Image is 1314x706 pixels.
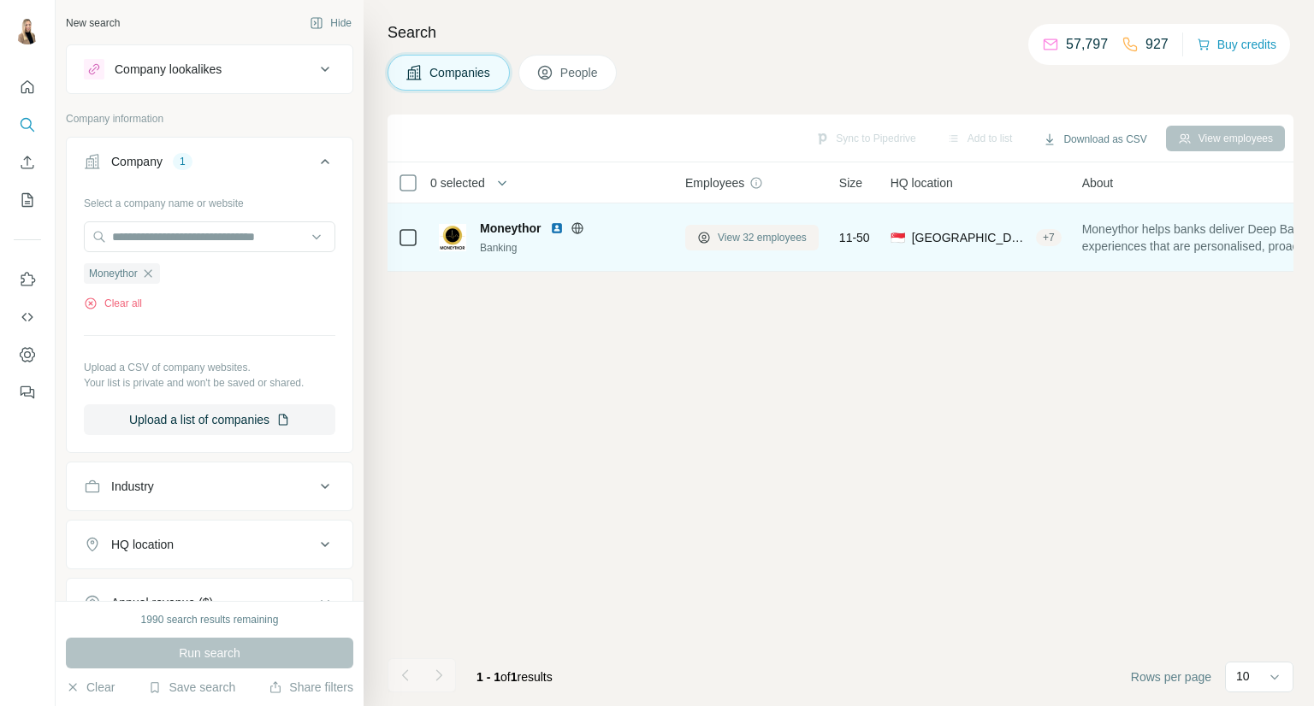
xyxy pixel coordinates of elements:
[476,670,553,684] span: results
[1197,32,1276,56] button: Buy credits
[66,111,353,126] p: Company information
[14,185,41,215] button: My lists
[839,174,862,191] span: Size
[84,404,335,435] button: Upload a list of companies
[14,109,41,140] button: Search
[480,240,665,256] div: Banking
[839,229,870,246] span: 11-50
[14,147,41,178] button: Enrich CSV
[67,49,352,90] button: Company lookalikes
[66,15,120,31] div: New search
[388,21,1293,44] h4: Search
[14,72,41,103] button: Quick start
[476,670,500,684] span: 1 - 1
[500,670,511,684] span: of
[269,679,353,696] button: Share filters
[111,536,174,553] div: HQ location
[66,679,115,696] button: Clear
[1031,126,1158,152] button: Download as CSV
[891,174,953,191] span: HQ location
[141,612,279,627] div: 1990 search results remaining
[1145,34,1169,55] p: 927
[67,466,352,507] button: Industry
[1236,668,1250,685] p: 10
[1066,34,1108,55] p: 57,797
[89,266,138,281] span: Moneythor
[912,229,1029,246] span: [GEOGRAPHIC_DATA], [GEOGRAPHIC_DATA]
[14,17,41,44] img: Avatar
[67,141,352,189] button: Company1
[439,224,466,251] img: Logo of Moneythor
[84,375,335,391] p: Your list is private and won't be saved or shared.
[111,478,154,495] div: Industry
[84,360,335,375] p: Upload a CSV of company websites.
[111,594,213,611] div: Annual revenue ($)
[173,154,192,169] div: 1
[685,225,819,250] button: View 32 employees
[14,339,41,370] button: Dashboard
[430,174,485,191] span: 0 selected
[685,174,744,191] span: Employees
[67,582,352,623] button: Annual revenue ($)
[1036,230,1062,245] div: + 7
[429,64,492,81] span: Companies
[480,220,542,237] span: Moneythor
[1082,174,1114,191] span: About
[718,230,807,245] span: View 32 employees
[84,189,335,211] div: Select a company name or website
[298,10,364,36] button: Hide
[1131,668,1211,685] span: Rows per page
[511,670,518,684] span: 1
[148,679,235,696] button: Save search
[115,61,222,78] div: Company lookalikes
[111,153,163,170] div: Company
[560,64,600,81] span: People
[550,221,564,235] img: LinkedIn logo
[891,229,905,246] span: 🇸🇬
[84,296,142,311] button: Clear all
[67,524,352,565] button: HQ location
[14,302,41,332] button: Use Surfe API
[14,264,41,295] button: Use Surfe on LinkedIn
[14,377,41,408] button: Feedback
